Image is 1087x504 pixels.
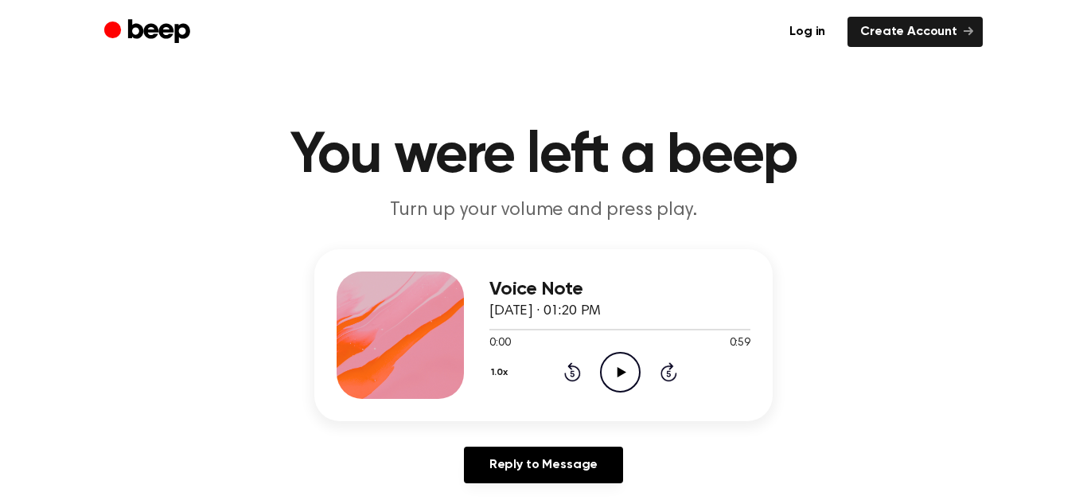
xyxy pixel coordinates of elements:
h1: You were left a beep [136,127,951,185]
h3: Voice Note [489,279,750,300]
a: Create Account [847,17,983,47]
a: Log in [777,17,838,47]
a: Beep [104,17,194,48]
a: Reply to Message [464,447,623,483]
button: 1.0x [489,359,514,386]
span: 0:00 [489,335,510,352]
span: 0:59 [730,335,750,352]
p: Turn up your volume and press play. [238,197,849,224]
span: [DATE] · 01:20 PM [489,304,601,318]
